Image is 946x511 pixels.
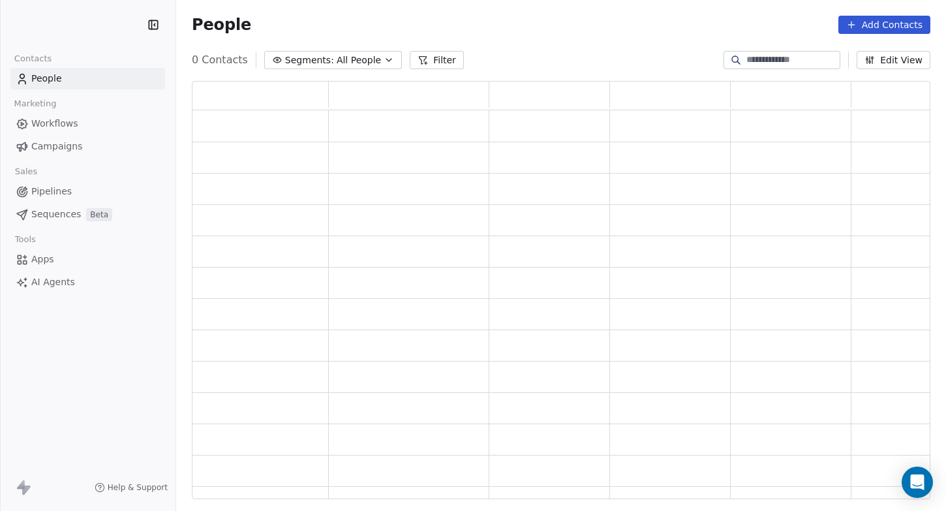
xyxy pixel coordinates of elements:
span: Beta [86,208,112,221]
span: AI Agents [31,275,75,289]
span: 0 Contacts [192,52,248,68]
a: SequencesBeta [10,204,165,225]
span: Marketing [8,94,62,114]
button: Edit View [857,51,930,69]
a: Campaigns [10,136,165,157]
a: Apps [10,249,165,270]
span: People [192,15,251,35]
a: Help & Support [95,482,168,493]
a: Workflows [10,113,165,134]
span: Help & Support [108,482,168,493]
span: Tools [9,230,41,249]
span: Apps [31,253,54,266]
span: Sales [9,162,43,181]
a: People [10,68,165,89]
a: Pipelines [10,181,165,202]
span: People [31,72,62,85]
span: All People [337,54,381,67]
button: Filter [410,51,464,69]
span: Workflows [31,117,78,131]
span: Segments: [285,54,334,67]
div: Open Intercom Messenger [902,467,933,498]
span: Sequences [31,208,81,221]
span: Contacts [8,49,57,69]
button: Add Contacts [838,16,930,34]
span: Campaigns [31,140,82,153]
a: AI Agents [10,271,165,293]
span: Pipelines [31,185,72,198]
